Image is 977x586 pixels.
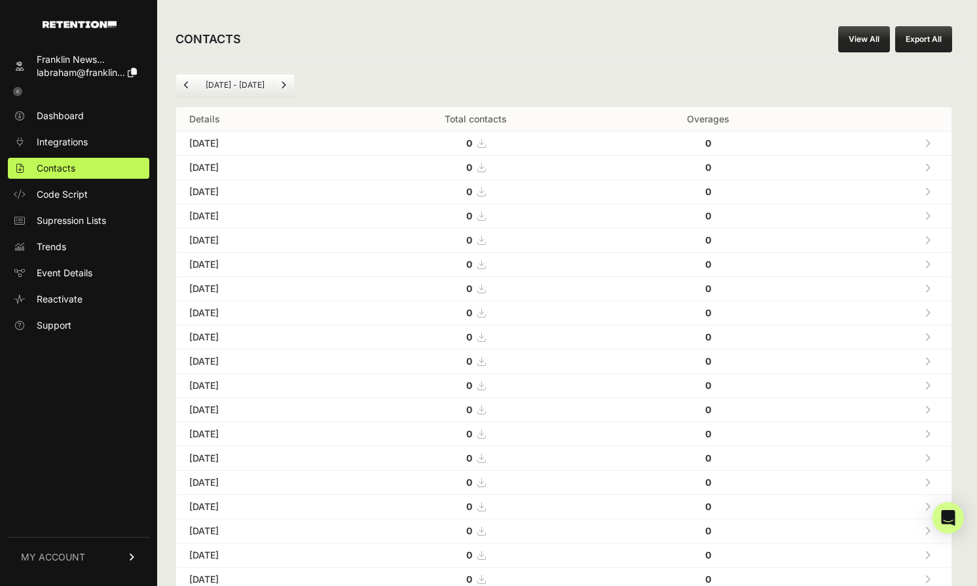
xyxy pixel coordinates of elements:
[895,26,952,52] button: Export All
[37,319,71,332] span: Support
[8,263,149,284] a: Event Details
[176,156,345,180] td: [DATE]
[466,283,472,294] strong: 0
[176,422,345,447] td: [DATE]
[37,162,75,175] span: Contacts
[705,452,711,464] strong: 0
[466,234,472,246] strong: 0
[176,75,197,96] a: Previous
[197,80,272,90] li: [DATE] - [DATE]
[466,574,472,585] strong: 0
[21,551,85,564] span: MY ACCOUNT
[932,502,964,534] div: Open Intercom Messenger
[705,186,711,197] strong: 0
[466,210,472,221] strong: 0
[8,49,149,83] a: Franklin News... labraham@franklin...
[466,501,472,512] strong: 0
[466,137,472,149] strong: 0
[705,525,711,536] strong: 0
[705,356,711,367] strong: 0
[176,495,345,519] td: [DATE]
[8,184,149,205] a: Code Script
[345,107,607,132] th: Total contacts
[705,574,711,585] strong: 0
[176,301,345,325] td: [DATE]
[705,259,711,270] strong: 0
[705,137,711,149] strong: 0
[705,404,711,415] strong: 0
[37,240,66,253] span: Trends
[606,107,810,132] th: Overages
[705,428,711,439] strong: 0
[176,543,345,568] td: [DATE]
[176,204,345,229] td: [DATE]
[176,350,345,374] td: [DATE]
[466,356,472,367] strong: 0
[8,105,149,126] a: Dashboard
[37,293,83,306] span: Reactivate
[37,53,137,66] div: Franklin News...
[176,180,345,204] td: [DATE]
[176,374,345,398] td: [DATE]
[705,477,711,488] strong: 0
[466,404,472,415] strong: 0
[43,21,117,28] img: Retention.com
[176,132,345,156] td: [DATE]
[37,109,84,122] span: Dashboard
[176,253,345,277] td: [DATE]
[176,229,345,253] td: [DATE]
[466,162,472,173] strong: 0
[466,186,472,197] strong: 0
[176,277,345,301] td: [DATE]
[466,549,472,560] strong: 0
[176,325,345,350] td: [DATE]
[37,136,88,149] span: Integrations
[705,210,711,221] strong: 0
[273,75,294,96] a: Next
[37,188,88,201] span: Code Script
[705,380,711,391] strong: 0
[466,307,472,318] strong: 0
[466,331,472,342] strong: 0
[176,447,345,471] td: [DATE]
[705,331,711,342] strong: 0
[8,210,149,231] a: Supression Lists
[466,380,472,391] strong: 0
[466,477,472,488] strong: 0
[8,236,149,257] a: Trends
[705,307,711,318] strong: 0
[8,537,149,577] a: MY ACCOUNT
[466,525,472,536] strong: 0
[466,259,472,270] strong: 0
[175,30,241,48] h2: CONTACTS
[176,107,345,132] th: Details
[838,26,890,52] a: View All
[466,452,472,464] strong: 0
[176,519,345,543] td: [DATE]
[8,315,149,336] a: Support
[8,158,149,179] a: Contacts
[176,398,345,422] td: [DATE]
[705,234,711,246] strong: 0
[37,67,125,78] span: labraham@franklin...
[8,289,149,310] a: Reactivate
[705,501,711,512] strong: 0
[705,162,711,173] strong: 0
[37,266,92,280] span: Event Details
[176,471,345,495] td: [DATE]
[466,428,472,439] strong: 0
[8,132,149,153] a: Integrations
[705,283,711,294] strong: 0
[37,214,106,227] span: Supression Lists
[705,549,711,560] strong: 0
